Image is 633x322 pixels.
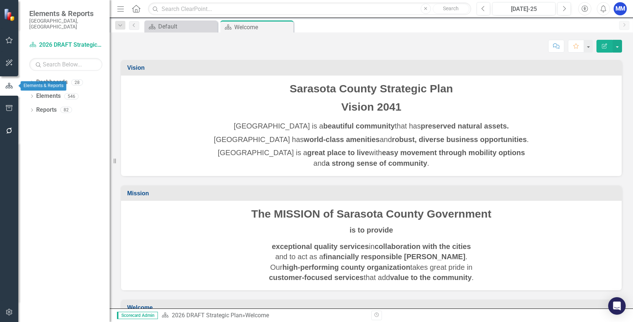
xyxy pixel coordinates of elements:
[21,81,67,91] div: Elements & Reports
[614,2,627,15] button: MM
[117,312,158,319] span: Scorecard Admin
[218,149,525,167] span: [GEOGRAPHIC_DATA] is a with and .
[234,23,292,32] div: Welcome
[148,3,471,15] input: Search ClearPoint...
[29,18,102,30] small: [GEOGRAPHIC_DATA], [GEOGRAPHIC_DATA]
[60,107,72,113] div: 82
[492,2,556,15] button: [DATE]-25
[4,8,16,21] img: ClearPoint Strategy
[251,208,492,220] span: The MISSION of Sarasota County Government
[269,273,364,281] strong: customer-focused services
[341,101,402,113] span: Vision 2041
[433,4,469,14] button: Search
[172,312,242,319] a: 2026 DRAFT Strategic Plan
[350,226,393,234] strong: is to provide
[323,253,465,261] strong: financially responsible [PERSON_NAME]
[36,78,68,87] a: Dashboards
[283,263,410,271] strong: high-performing county organization
[443,5,459,11] span: Search
[127,304,618,311] h3: Welcome
[245,312,269,319] div: Welcome
[290,83,453,95] span: Sarasota County Strategic Plan
[304,135,380,143] strong: world-class amenities
[272,242,369,250] strong: exceptional quality services
[214,135,529,143] span: [GEOGRAPHIC_DATA] has and .
[64,93,79,99] div: 546
[29,58,102,71] input: Search Below...
[127,65,618,71] h3: Vision
[29,9,102,18] span: Elements & Reports
[269,242,474,282] span: in and to act as a . Our takes great pride in that add .
[392,135,527,143] strong: robust, diverse business opportunities
[127,190,618,197] h3: Mission
[29,41,102,49] a: 2026 DRAFT Strategic Plan
[36,106,57,114] a: Reports
[162,311,366,320] div: »
[608,297,626,315] div: Open Intercom Messenger
[421,122,509,130] strong: preserved natural assets.
[234,122,509,130] span: [GEOGRAPHIC_DATA] is a that has
[36,92,61,100] a: Elements
[71,79,83,85] div: 28
[375,242,471,250] strong: collaboration with the cities
[382,149,525,157] strong: easy movement through mobility options
[323,122,395,130] strong: beautiful community
[495,5,553,14] div: [DATE]-25
[390,273,471,281] strong: value to the community
[146,22,216,31] a: Default
[158,22,216,31] div: Default
[307,149,369,157] strong: great place to live
[326,159,427,167] strong: a strong sense of community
